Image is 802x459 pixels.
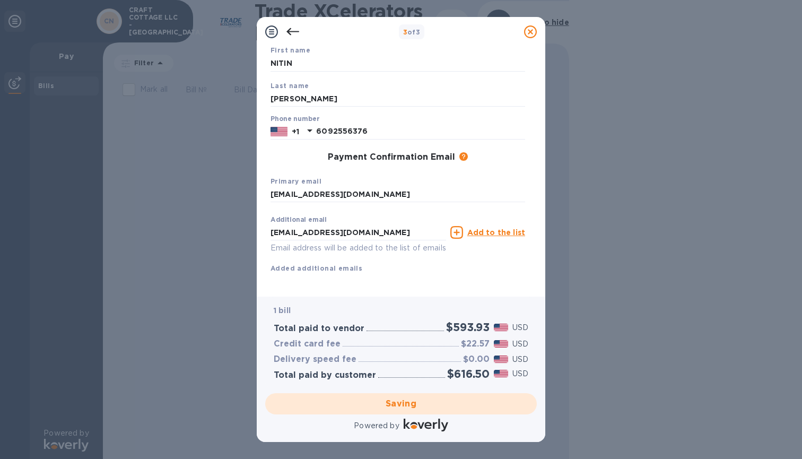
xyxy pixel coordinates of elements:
h3: Payment Confirmation Email [328,152,455,162]
h3: Credit card fee [274,339,341,349]
b: First name [271,46,310,54]
img: USD [494,370,508,377]
p: +1 [292,126,299,137]
p: Powered by [354,420,399,431]
b: Added additional emails [271,264,362,272]
img: USD [494,324,508,331]
p: Email address will be added to the list of emails [271,242,446,254]
h2: $593.93 [446,321,490,334]
b: 1 bill [274,306,291,315]
input: Enter additional email [271,224,446,240]
img: Logo [404,419,448,431]
label: Additional email [271,217,327,223]
b: Last name [271,82,309,90]
b: Primary email [271,177,321,185]
input: Enter your primary name [271,187,525,203]
b: of 3 [403,28,421,36]
input: Enter your first name [271,56,525,72]
h3: Delivery speed fee [274,354,356,365]
h3: Total paid to vendor [274,324,364,334]
img: US [271,126,287,137]
p: USD [512,339,528,350]
u: Add to the list [467,228,525,237]
img: USD [494,356,508,363]
img: USD [494,340,508,348]
h2: $616.50 [447,367,490,380]
label: Phone number [271,116,319,123]
p: USD [512,354,528,365]
p: USD [512,368,528,379]
input: Enter your last name [271,91,525,107]
span: 3 [403,28,407,36]
h3: Total paid by customer [274,370,376,380]
input: Enter your phone number [316,124,525,140]
h3: $22.57 [461,339,490,349]
h3: $0.00 [463,354,490,365]
p: USD [512,322,528,333]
